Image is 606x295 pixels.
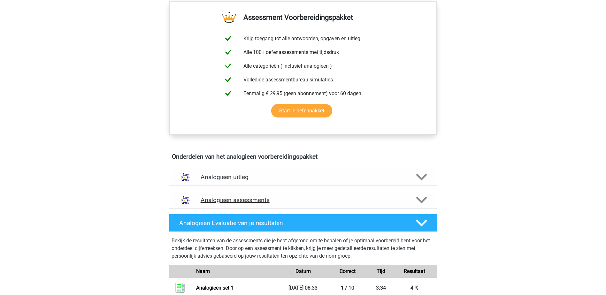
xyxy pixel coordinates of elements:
[271,104,332,117] a: Start je oefenpakket
[196,285,234,291] a: Analogieen set 1
[177,192,193,208] img: analogieen assessments
[370,268,392,275] div: Tijd
[166,168,440,186] a: uitleg Analogieen uitleg
[325,268,370,275] div: Correct
[281,268,326,275] div: Datum
[177,169,193,185] img: analogieen uitleg
[201,196,406,204] h4: Analogieen assessments
[179,219,406,227] h4: Analogieen Evaluatie van je resultaten
[172,237,435,260] p: Bekijk de resultaten van de assessments die je hebt afgerond om te bepalen of je optimaal voorber...
[191,268,280,275] div: Naam
[392,268,437,275] div: Resultaat
[172,153,434,160] h4: Onderdelen van het analogieen voorbereidingspakket
[166,214,440,232] a: Analogieen Evaluatie van je resultaten
[166,191,440,209] a: assessments Analogieen assessments
[201,173,406,181] h4: Analogieen uitleg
